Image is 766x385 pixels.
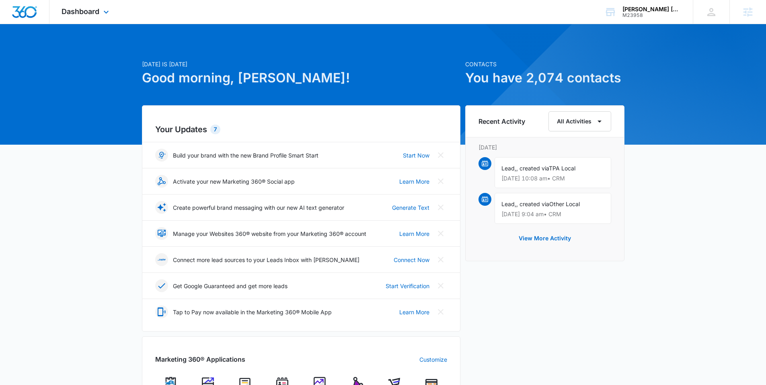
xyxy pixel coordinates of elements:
[434,305,447,318] button: Close
[173,177,295,186] p: Activate your new Marketing 360® Social app
[549,165,575,172] span: TPA Local
[516,165,549,172] span: , created via
[622,12,681,18] div: account id
[173,308,332,316] p: Tap to Pay now available in the Marketing 360® Mobile App
[549,201,580,207] span: Other Local
[155,354,245,364] h2: Marketing 360® Applications
[399,229,429,238] a: Learn More
[511,229,579,248] button: View More Activity
[501,211,604,217] p: [DATE] 9:04 am • CRM
[173,229,366,238] p: Manage your Websites 360® website from your Marketing 360® account
[434,175,447,188] button: Close
[173,203,344,212] p: Create powerful brand messaging with our new AI text generator
[399,177,429,186] a: Learn More
[434,279,447,292] button: Close
[516,201,549,207] span: , created via
[434,201,447,214] button: Close
[173,256,359,264] p: Connect more lead sources to your Leads Inbox with [PERSON_NAME]
[142,68,460,88] h1: Good morning, [PERSON_NAME]!
[173,282,288,290] p: Get Google Guaranteed and get more leads
[62,7,99,16] span: Dashboard
[501,176,604,181] p: [DATE] 10:08 am • CRM
[403,151,429,160] a: Start Now
[465,60,624,68] p: Contacts
[622,6,681,12] div: account name
[419,355,447,364] a: Customize
[394,256,429,264] a: Connect Now
[434,253,447,266] button: Close
[434,227,447,240] button: Close
[478,143,611,152] p: [DATE]
[386,282,429,290] a: Start Verification
[465,68,624,88] h1: You have 2,074 contacts
[478,117,525,126] h6: Recent Activity
[501,201,516,207] span: Lead,
[392,203,429,212] a: Generate Text
[173,151,318,160] p: Build your brand with the new Brand Profile Smart Start
[501,165,516,172] span: Lead,
[434,149,447,162] button: Close
[548,111,611,131] button: All Activities
[399,308,429,316] a: Learn More
[155,123,447,135] h2: Your Updates
[142,60,460,68] p: [DATE] is [DATE]
[210,125,220,134] div: 7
